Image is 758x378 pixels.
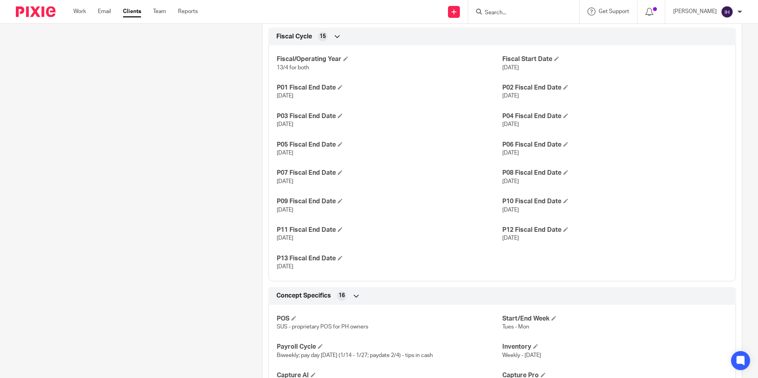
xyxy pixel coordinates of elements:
[320,32,326,40] span: 15
[277,93,293,99] span: [DATE]
[484,10,555,17] input: Search
[502,197,727,206] h4: P10 Fiscal End Date
[277,141,502,149] h4: P05 Fiscal End Date
[277,112,502,120] h4: P03 Fiscal End Date
[502,324,529,330] span: Tues - Mon
[502,65,519,71] span: [DATE]
[277,84,502,92] h4: P01 Fiscal End Date
[502,112,727,120] h4: P04 Fiscal End Date
[502,235,519,241] span: [DATE]
[502,207,519,213] span: [DATE]
[178,8,198,15] a: Reports
[502,84,727,92] h4: P02 Fiscal End Date
[277,55,502,63] h4: Fiscal/Operating Year
[673,8,717,15] p: [PERSON_NAME]
[153,8,166,15] a: Team
[502,141,727,149] h4: P06 Fiscal End Date
[73,8,86,15] a: Work
[277,226,502,234] h4: P11 Fiscal End Date
[277,353,433,358] span: Biweekly; pay day [DATE] (1/14 - 1/27; paydate 2/4) - tips in cash
[98,8,111,15] a: Email
[277,65,309,71] span: 13/4 for both
[502,169,727,177] h4: P08 Fiscal End Date
[277,254,502,263] h4: P13 Fiscal End Date
[276,32,312,41] span: Fiscal Cycle
[277,122,293,127] span: [DATE]
[277,197,502,206] h4: P09 Fiscal End Date
[502,150,519,156] span: [DATE]
[502,55,727,63] h4: Fiscal Start Date
[277,150,293,156] span: [DATE]
[502,93,519,99] span: [DATE]
[502,353,541,358] span: Weekly - [DATE]
[123,8,141,15] a: Clients
[502,122,519,127] span: [DATE]
[277,179,293,184] span: [DATE]
[16,6,56,17] img: Pixie
[502,179,519,184] span: [DATE]
[277,235,293,241] span: [DATE]
[502,343,727,351] h4: Inventory
[277,315,502,323] h4: POS
[277,207,293,213] span: [DATE]
[721,6,733,18] img: svg%3E
[502,315,727,323] h4: Start/End Week
[277,264,293,269] span: [DATE]
[599,9,629,14] span: Get Support
[502,226,727,234] h4: P12 Fiscal End Date
[339,292,345,300] span: 16
[277,343,502,351] h4: Payroll Cycle
[277,169,502,177] h4: P07 Fiscal End Date
[277,324,368,330] span: SUS - proprietary POS for PH owners
[276,292,331,300] span: Concept Specifics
